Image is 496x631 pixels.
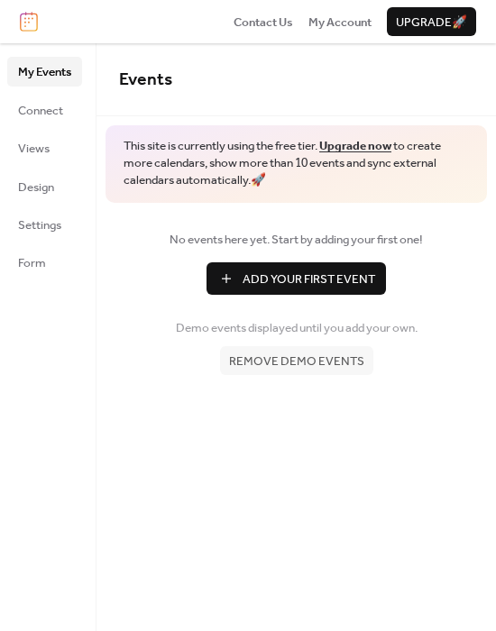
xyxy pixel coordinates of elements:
[234,14,293,32] span: Contact Us
[18,140,50,158] span: Views
[119,63,172,96] span: Events
[18,216,61,234] span: Settings
[7,248,82,277] a: Form
[7,133,82,162] a: Views
[234,13,293,31] a: Contact Us
[387,7,476,36] button: Upgrade🚀
[396,14,467,32] span: Upgrade 🚀
[119,231,473,249] span: No events here yet. Start by adding your first one!
[220,346,373,375] button: Remove demo events
[207,262,386,295] button: Add Your First Event
[7,96,82,124] a: Connect
[20,12,38,32] img: logo
[119,262,473,295] a: Add Your First Event
[319,134,391,158] a: Upgrade now
[18,254,46,272] span: Form
[124,138,469,189] span: This site is currently using the free tier. to create more calendars, show more than 10 events an...
[18,178,54,197] span: Design
[308,14,372,32] span: My Account
[308,13,372,31] a: My Account
[176,319,418,337] span: Demo events displayed until you add your own.
[7,57,82,86] a: My Events
[7,172,82,201] a: Design
[243,270,375,288] span: Add Your First Event
[18,63,71,81] span: My Events
[229,352,364,370] span: Remove demo events
[18,102,63,120] span: Connect
[7,210,82,239] a: Settings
